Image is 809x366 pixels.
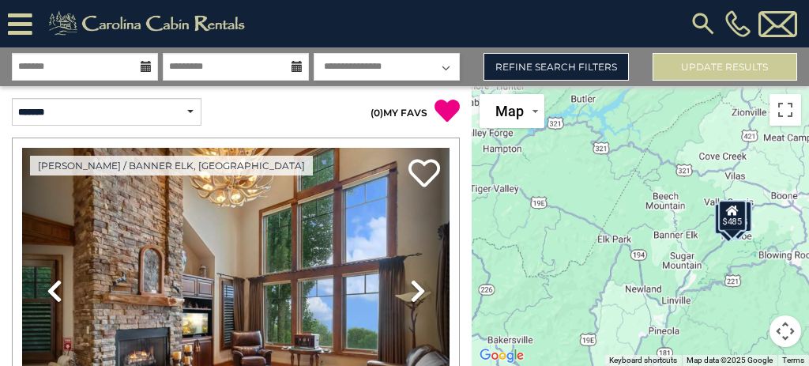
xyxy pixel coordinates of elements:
span: Map [495,103,524,119]
a: [PHONE_NUMBER] [721,10,754,37]
button: Change map style [480,94,544,128]
img: Khaki-logo.png [40,8,258,40]
img: Google [476,345,528,366]
button: Keyboard shortcuts [609,355,677,366]
div: $485 [717,200,746,232]
button: Map camera controls [769,315,801,347]
div: $145 [714,203,743,235]
div: $125 [724,201,752,232]
a: Terms [782,356,804,364]
button: Toggle fullscreen view [769,94,801,126]
a: (0)MY FAVS [371,107,427,119]
a: [PERSON_NAME] / Banner Elk, [GEOGRAPHIC_DATA] [30,156,313,175]
button: Update Results [653,53,797,81]
img: search-regular.svg [689,9,717,38]
a: Open this area in Google Maps (opens a new window) [476,345,528,366]
span: Map data ©2025 Google [687,356,773,364]
a: Add to favorites [408,157,440,191]
a: Refine Search Filters [484,53,628,81]
span: ( ) [371,107,383,119]
span: 0 [374,107,380,119]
